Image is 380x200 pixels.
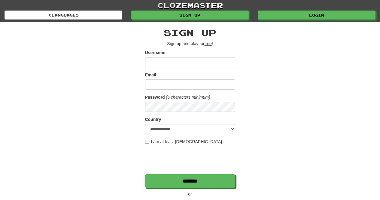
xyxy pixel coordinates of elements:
input: I am at least [DEMOGRAPHIC_DATA] [145,140,149,144]
em: (6 characters minimum) [166,95,210,100]
p: or [145,191,235,197]
label: I am at least [DEMOGRAPHIC_DATA] [145,139,222,145]
p: Sign up and play for ! [145,41,235,47]
label: Username [145,50,166,56]
a: Sign up [131,11,249,20]
label: Password [145,94,165,100]
label: Country [145,116,161,122]
u: free [205,41,212,46]
a: Login [258,11,375,20]
h2: Sign up [145,28,235,38]
iframe: reCAPTCHA [145,148,236,171]
label: Email [145,72,156,78]
a: Languages [5,11,122,20]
